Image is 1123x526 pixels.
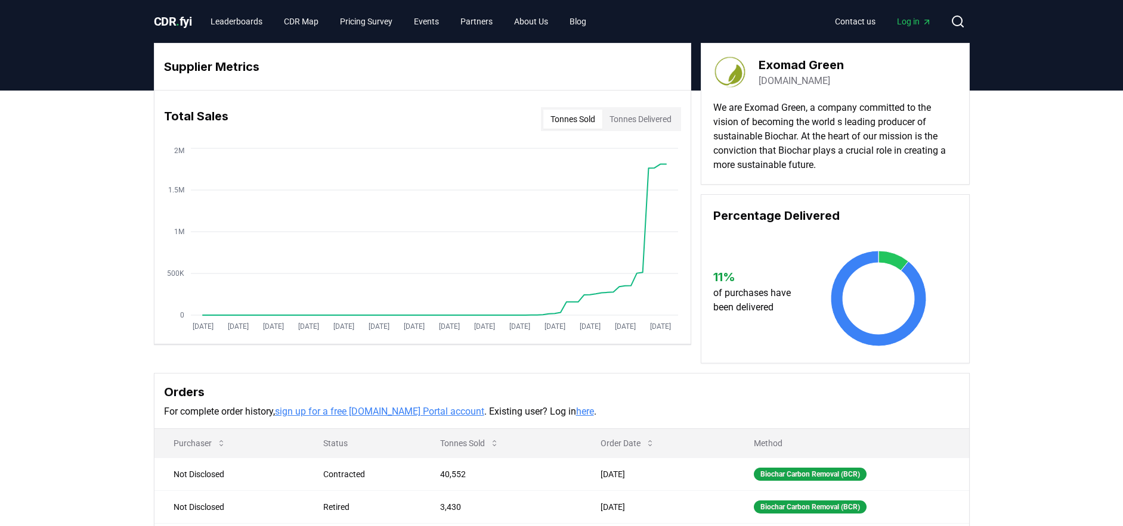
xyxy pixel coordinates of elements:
button: Tonnes Sold [431,431,509,455]
a: Log in [887,11,941,32]
div: Retired [323,501,411,513]
span: Log in [897,15,932,27]
button: Order Date [591,431,664,455]
button: Purchaser [164,431,236,455]
h3: Total Sales [164,107,228,131]
span: CDR fyi [154,14,192,29]
td: Not Disclosed [154,457,305,490]
p: We are Exomad Green, a company committed to the vision of becoming the world s leading producer o... [713,101,957,172]
h3: Orders [164,383,960,401]
tspan: [DATE] [474,322,494,331]
nav: Main [825,11,941,32]
button: Tonnes Delivered [602,110,679,129]
tspan: [DATE] [579,322,600,331]
a: Blog [560,11,596,32]
a: Contact us [825,11,885,32]
tspan: 1.5M [168,186,184,194]
td: [DATE] [581,490,735,523]
tspan: [DATE] [403,322,424,331]
tspan: 2M [174,147,184,155]
a: Pricing Survey [330,11,402,32]
tspan: [DATE] [333,322,354,331]
a: CDR.fyi [154,13,192,30]
tspan: 500K [167,269,184,278]
p: Method [744,437,959,449]
h3: Supplier Metrics [164,58,681,76]
a: Events [404,11,448,32]
a: Leaderboards [201,11,272,32]
a: [DOMAIN_NAME] [759,74,830,88]
a: About Us [505,11,558,32]
td: [DATE] [581,457,735,490]
tspan: [DATE] [262,322,283,331]
td: 40,552 [421,457,582,490]
h3: Percentage Delivered [713,207,957,225]
tspan: [DATE] [192,322,213,331]
tspan: 0 [180,311,184,319]
p: For complete order history, . Existing user? Log in . [164,404,960,419]
img: Exomad Green-logo [713,55,747,89]
h3: Exomad Green [759,56,844,74]
p: Status [314,437,411,449]
td: Not Disclosed [154,490,305,523]
div: Contracted [323,468,411,480]
a: CDR Map [274,11,328,32]
tspan: [DATE] [227,322,248,331]
td: 3,430 [421,490,582,523]
nav: Main [201,11,596,32]
tspan: [DATE] [368,322,389,331]
tspan: [DATE] [438,322,459,331]
span: . [176,14,180,29]
a: sign up for a free [DOMAIN_NAME] Portal account [275,406,484,417]
tspan: [DATE] [298,322,318,331]
tspan: 1M [174,228,184,236]
h3: 11 % [713,268,802,286]
tspan: [DATE] [509,322,530,331]
button: Tonnes Sold [543,110,602,129]
div: Biochar Carbon Removal (BCR) [754,500,867,513]
tspan: [DATE] [649,322,670,331]
a: here [576,406,594,417]
div: Biochar Carbon Removal (BCR) [754,468,867,481]
p: of purchases have been delivered [713,286,802,315]
a: Partners [451,11,502,32]
tspan: [DATE] [544,322,565,331]
tspan: [DATE] [614,322,635,331]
